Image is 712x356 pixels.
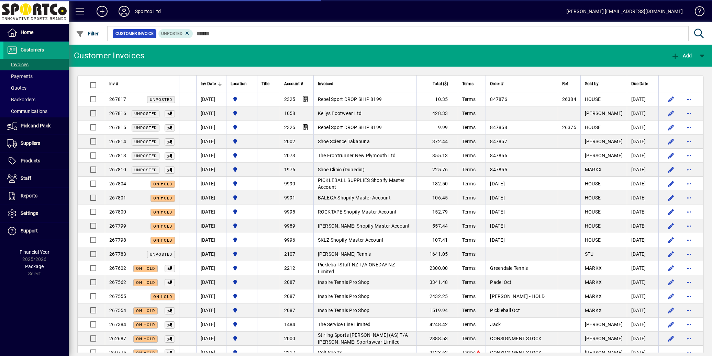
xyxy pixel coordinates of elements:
[666,122,677,133] button: Edit
[231,264,253,272] span: Sportco Ltd Warehouse
[416,318,458,332] td: 4248.42
[631,80,648,88] span: Due Date
[462,336,476,341] span: Terms
[585,153,623,158] span: [PERSON_NAME]
[490,181,505,186] span: [DATE]
[627,332,658,346] td: [DATE]
[666,305,677,316] button: Edit
[153,210,172,215] span: On hold
[196,191,226,205] td: [DATE]
[196,163,226,177] td: [DATE]
[462,209,476,215] span: Terms
[433,80,448,88] span: Total ($)
[318,223,410,229] span: [PERSON_NAME] Shopify Master Account
[150,252,172,257] span: Unposted
[462,322,476,327] span: Terms
[109,251,126,257] span: 267783
[284,294,296,299] span: 2087
[666,291,677,302] button: Edit
[666,333,677,344] button: Edit
[462,167,476,172] span: Terms
[416,275,458,289] td: 3341.48
[462,96,476,102] span: Terms
[109,237,126,243] span: 267798
[3,152,69,170] a: Products
[585,251,594,257] span: STU
[627,233,658,247] td: [DATE]
[683,234,694,245] button: More options
[318,96,382,102] span: Rebel Sport DROP SHIP 8199
[196,261,226,275] td: [DATE]
[490,80,553,88] div: Order #
[627,177,658,191] td: [DATE]
[490,308,520,313] span: Pickleball Oct
[284,237,296,243] span: 9996
[490,237,505,243] span: [DATE]
[91,5,113,18] button: Add
[109,139,126,144] span: 267814
[490,80,503,88] span: Order #
[231,80,253,88] div: Location
[666,263,677,274] button: Edit
[3,105,69,117] a: Communications
[231,321,253,328] span: Sportco Ltd Warehouse
[462,223,476,229] span: Terms
[666,178,677,189] button: Edit
[318,125,382,130] span: Rebel Sport DROP SHIP 8199
[231,124,253,131] span: Sportco Ltd Warehouse
[585,80,599,88] span: Sold by
[196,318,226,332] td: [DATE]
[416,191,458,205] td: 106.45
[562,80,576,88] div: Ref
[21,47,44,53] span: Customers
[416,289,458,303] td: 2432.25
[490,153,507,158] span: 847856
[318,111,362,116] span: Kellys Footwear Ltd
[231,208,253,216] span: Sportco Ltd Warehouse
[318,177,405,190] span: PICKLEBALL SUPPLIES Shopify Master Account
[134,154,157,158] span: Unposted
[627,247,658,261] td: [DATE]
[462,181,476,186] span: Terms
[416,332,458,346] td: 2388.53
[585,308,602,313] span: MARKX
[462,195,476,200] span: Terms
[109,308,126,313] span: 267554
[585,80,623,88] div: Sold by
[683,249,694,260] button: More options
[231,307,253,314] span: Sportco Ltd Warehouse
[318,322,371,327] span: The Service Line Limited
[196,135,226,149] td: [DATE]
[585,223,601,229] span: HOUSE
[318,262,395,274] span: Pickleball Stuff NZ T/A ONEDAY NZ Limited
[690,1,703,24] a: Knowledge Base
[585,336,623,341] span: [PERSON_NAME]
[76,31,99,36] span: Filter
[318,80,412,88] div: Invoiced
[416,177,458,191] td: 182.50
[683,305,694,316] button: More options
[490,336,542,341] span: CONSIGNMENT STOCK
[666,206,677,217] button: Edit
[196,303,226,318] td: [DATE]
[284,80,303,88] span: Account #
[284,80,309,88] div: Account #
[284,195,296,200] span: 9991
[490,96,507,102] span: 847876
[318,237,384,243] span: SKLZ Shopify Master Account
[3,135,69,152] a: Suppliers
[416,120,458,135] td: 9.99
[562,80,568,88] span: Ref
[136,323,155,327] span: On hold
[416,233,458,247] td: 107.41
[666,164,677,175] button: Edit
[490,209,505,215] span: [DATE]
[683,122,694,133] button: More options
[74,27,101,40] button: Filter
[490,195,505,200] span: [DATE]
[585,294,602,299] span: MARKX
[284,265,296,271] span: 2212
[462,153,476,158] span: Terms
[562,96,576,102] span: 26384
[490,223,505,229] span: [DATE]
